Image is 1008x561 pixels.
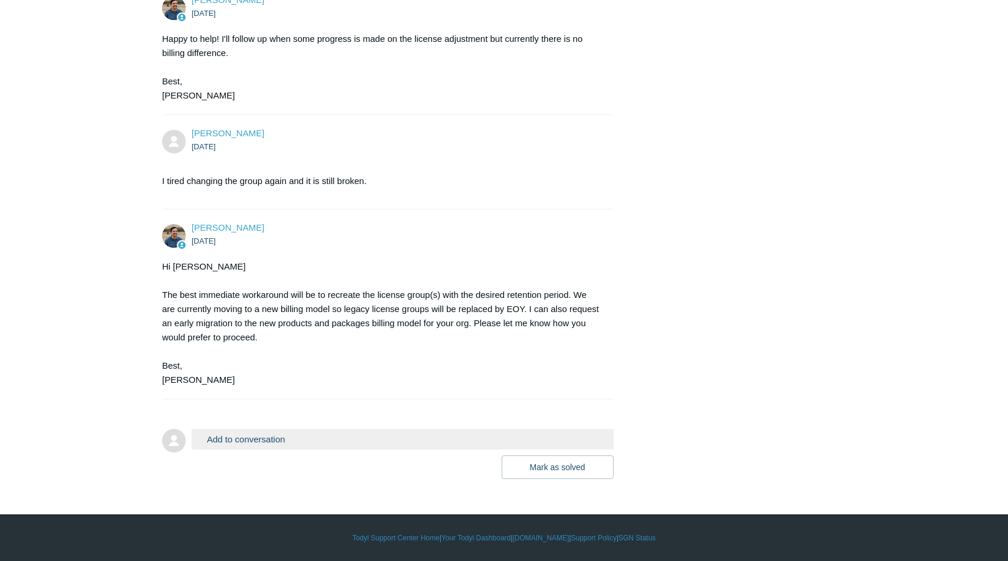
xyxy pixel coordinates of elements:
a: Todyl Support Center Home [353,533,440,543]
a: Support Policy [571,533,617,543]
a: [DOMAIN_NAME] [512,533,569,543]
a: [PERSON_NAME] [192,222,264,232]
a: SGN Status [618,533,655,543]
div: | | | | [162,533,846,543]
div: Hi [PERSON_NAME] The best immediate workaround will be to recreate the license group(s) with the ... [162,260,602,387]
span: Jeremy Bishop [192,128,264,138]
time: 09/24/2025, 09:44 [192,142,216,151]
button: Add to conversation [192,429,614,450]
time: 02/20/2025, 14:09 [192,9,216,18]
span: Spencer Grissom [192,222,264,232]
a: Your Todyl Dashboard [442,533,510,543]
a: [PERSON_NAME] [192,128,264,138]
div: Happy to help! I'll follow up when some progress is made on the license adjustment but currently ... [162,32,602,103]
time: 09/24/2025, 13:14 [192,237,216,245]
p: I tired changing the group again and it is still broken. [162,174,602,188]
button: Mark as solved [502,455,614,479]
